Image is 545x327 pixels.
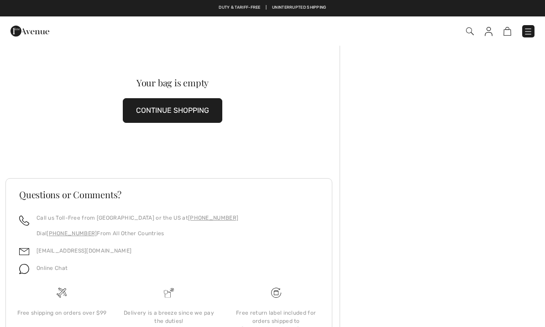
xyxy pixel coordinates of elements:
div: Free shipping on orders over $99 [16,309,108,317]
img: My Info [485,27,493,36]
img: 1ère Avenue [10,22,49,40]
img: Free shipping on orders over $99 [57,288,67,298]
span: Online Chat [37,265,68,271]
p: Dial From All Other Countries [37,229,238,237]
img: call [19,216,29,226]
img: Free shipping on orders over $99 [271,288,281,298]
img: Shopping Bag [503,27,511,36]
img: Menu [524,27,533,36]
a: [PHONE_NUMBER] [47,230,97,237]
a: [EMAIL_ADDRESS][DOMAIN_NAME] [37,248,131,254]
img: Delivery is a breeze since we pay the duties! [164,288,174,298]
div: Delivery is a breeze since we pay the duties! [123,309,215,325]
button: CONTINUE SHOPPING [123,98,222,123]
p: Call us Toll-Free from [GEOGRAPHIC_DATA] or the US at [37,214,238,222]
a: 1ère Avenue [10,26,49,35]
a: [PHONE_NUMBER] [188,215,238,221]
div: Your bag is empty [22,78,323,87]
img: email [19,247,29,257]
img: chat [19,264,29,274]
h3: Questions or Comments? [19,190,319,199]
img: Search [466,27,474,35]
